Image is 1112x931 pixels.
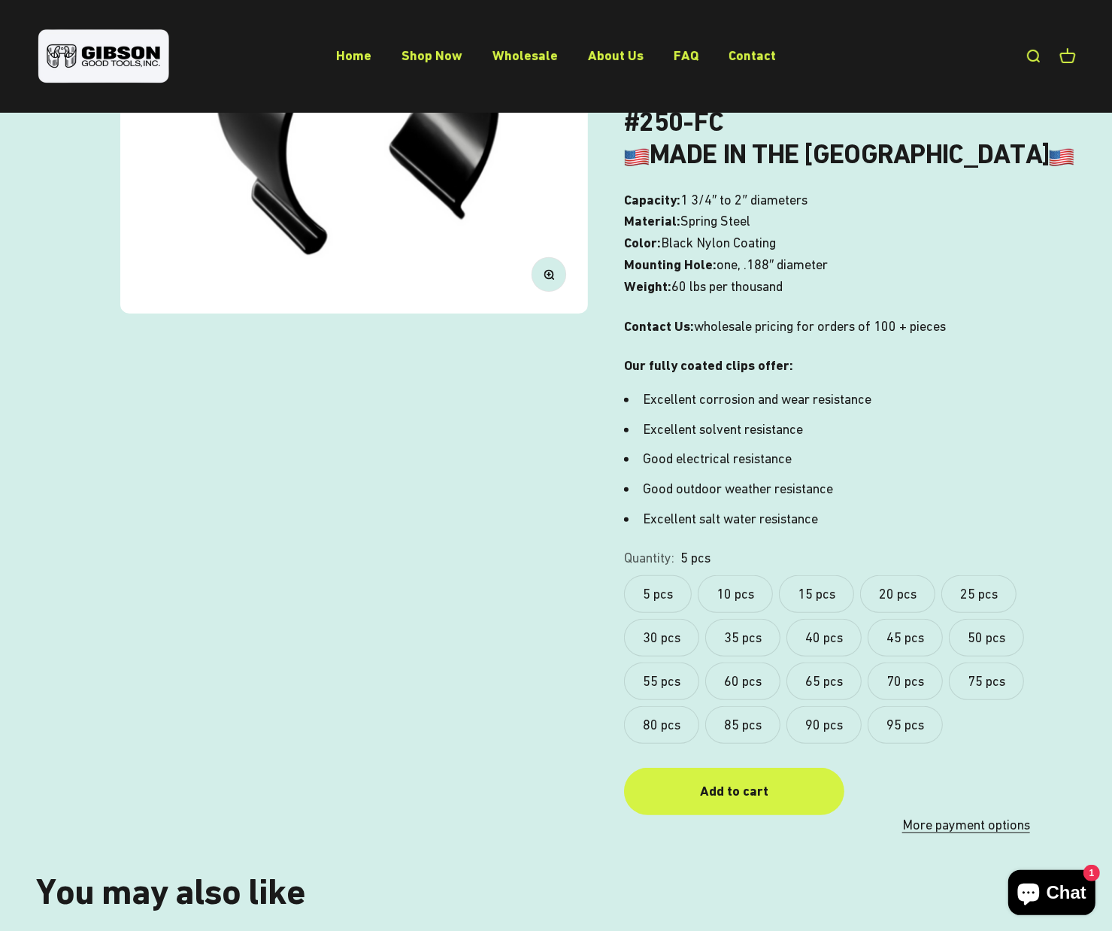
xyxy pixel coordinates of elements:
[643,421,803,437] span: Excellent solvent resistance
[661,232,776,254] span: Black Nylon Coating
[624,278,671,294] b: Weight:
[671,276,783,298] span: 60 lbs per thousand
[856,768,1076,801] iframe: PayPal-paypal
[643,511,818,526] span: Excellent salt water resistance
[680,190,807,211] span: 1 3/4″ to 2″ diameters
[588,47,644,63] a: About Us
[643,450,792,466] span: Good electrical resistance
[401,47,462,63] a: Shop Now
[1004,870,1100,919] inbox-online-store-chat: Shopify online store chat
[624,235,661,250] b: Color:
[680,547,711,569] variant-option-value: 5 pcs
[654,781,814,802] div: Add to cart
[492,47,558,63] a: Wholesale
[336,47,371,63] a: Home
[624,190,1076,298] p: one, .188″ diameter
[680,211,750,232] span: Spring Steel
[643,481,833,496] span: Good outdoor weather resistance
[624,768,844,815] button: Add to cart
[36,871,305,912] split-lines: You may also like
[624,192,680,208] b: Capacity:
[624,316,1076,338] p: wholesale pricing for orders of 100 + pieces
[624,213,680,229] b: Material:
[729,47,776,63] a: Contact
[624,547,674,569] legend: Quantity:
[624,357,793,373] strong: Our fully coated clips offer:
[624,256,717,272] b: Mounting Hole:
[624,318,694,334] strong: Contact Us:
[856,814,1076,836] a: More payment options
[643,391,871,407] span: Excellent corrosion and wear resistance
[674,47,698,63] a: FAQ
[624,138,1074,170] b: MADE IN THE [GEOGRAPHIC_DATA]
